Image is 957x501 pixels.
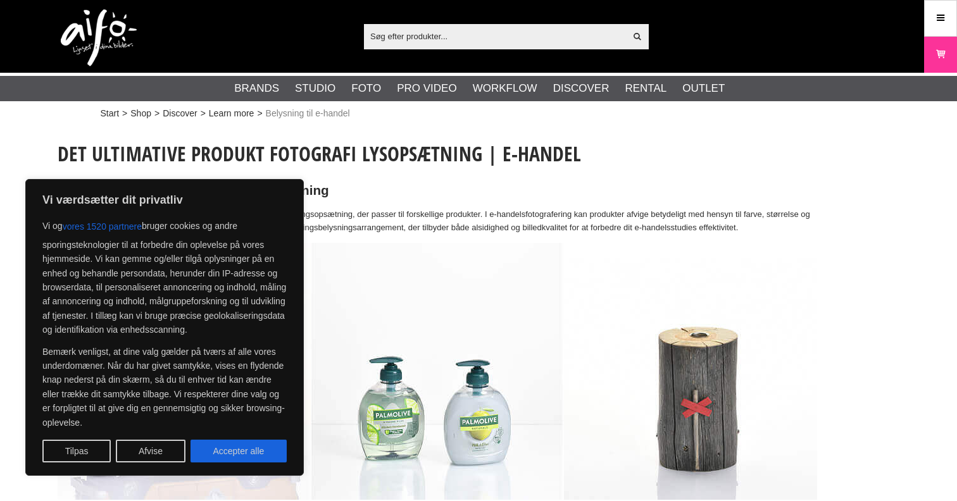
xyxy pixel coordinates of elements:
[163,107,197,120] a: Discover
[209,107,254,120] a: Learn more
[122,107,127,120] span: >
[201,107,206,120] span: >
[234,80,279,97] a: Brands
[58,208,817,235] p: For onlinevirksomheder er det afgørende at have en alsidig belysningsopsætning, der passer til fo...
[257,107,262,120] span: >
[42,345,287,430] p: Bemærk venligst, at dine valg gælder på tværs af alle vores underdomæner. Når du har givet samtyk...
[364,27,625,46] input: Søg efter produkter...
[266,107,350,120] span: Belysning til e-handel
[625,80,666,97] a: Rental
[191,440,287,462] button: Accepter alle
[154,107,159,120] span: >
[295,80,335,97] a: Studio
[58,182,817,200] h2: Den ideelle produktfotograferingsbelysning
[42,192,287,207] p: Vi værdsætter dit privatliv
[63,215,142,238] button: vores 1520 partnere
[58,140,817,168] h1: Det ultimative produkt Fotografi lysopsætning | E-handel
[682,80,725,97] a: Outlet
[58,243,817,500] img: Product photography - Glossy background
[61,9,137,66] img: logo.png
[473,80,537,97] a: Workflow
[25,179,304,476] div: Vi værdsætter dit privatliv
[351,80,381,97] a: Foto
[116,440,185,462] button: Afvise
[42,440,111,462] button: Tilpas
[553,80,610,97] a: Discover
[42,215,287,337] p: Vi og bruger cookies og andre sporingsteknologier til at forbedre din oplevelse på vores hjemmesi...
[130,107,151,120] a: Shop
[101,107,120,120] a: Start
[397,80,456,97] a: Pro Video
